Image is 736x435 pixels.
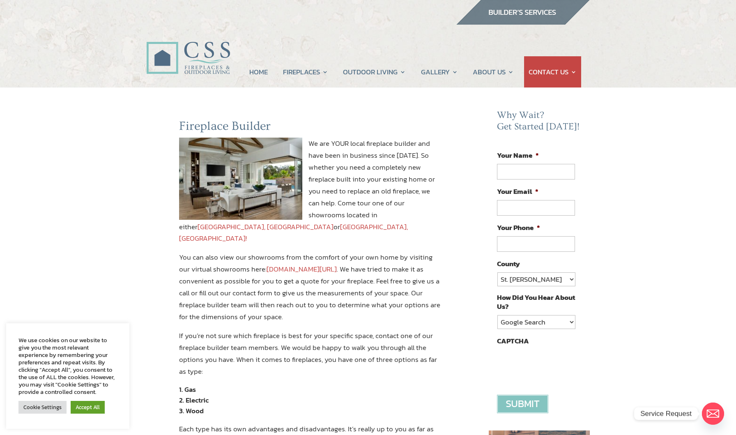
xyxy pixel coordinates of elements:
[421,56,458,87] a: GALLERY
[497,259,520,268] label: County
[456,17,590,28] a: builder services construction supply
[179,330,443,384] p: If you’re not sure which fireplace is best for your specific space, contact one of our fireplace ...
[179,384,443,395] li: Gas
[179,405,443,416] li: Wood
[497,336,529,345] label: CAPTCHA
[473,56,514,87] a: ABOUT US
[343,56,406,87] a: OUTDOOR LIVING
[249,56,268,87] a: HOME
[497,110,582,136] h2: Why Wait? Get Started [DATE]!
[529,56,577,87] a: CONTACT US
[179,138,302,220] img: fireplace builder jacksonville fl and ormond beach fl
[146,19,230,78] img: CSS Fireplaces & Outdoor Living (Formerly Construction Solutions & Supply)- Jacksonville Ormond B...
[179,138,443,251] p: We are YOUR local fireplace builder and have been in business since [DATE]. So whether you need a...
[497,223,540,232] label: Your Phone
[497,187,538,196] label: Your Email
[18,401,67,414] a: Cookie Settings
[267,264,337,274] a: [DOMAIN_NAME][URL]
[497,350,622,382] iframe: reCAPTCHA
[179,395,443,405] li: Electric
[18,336,117,396] div: We use cookies on our website to give you the most relevant experience by remembering your prefer...
[497,151,539,160] label: Your Name
[283,56,328,87] a: FIREPLACES
[71,401,105,414] a: Accept All
[198,221,333,232] a: [GEOGRAPHIC_DATA], [GEOGRAPHIC_DATA]
[179,119,443,138] h2: Fireplace Builder
[179,251,443,329] p: You can also view our showrooms from the comfort of your own home by visiting our virtual showroo...
[497,395,548,413] input: Submit
[497,293,575,311] label: How Did You Hear About Us?
[702,403,724,425] a: Email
